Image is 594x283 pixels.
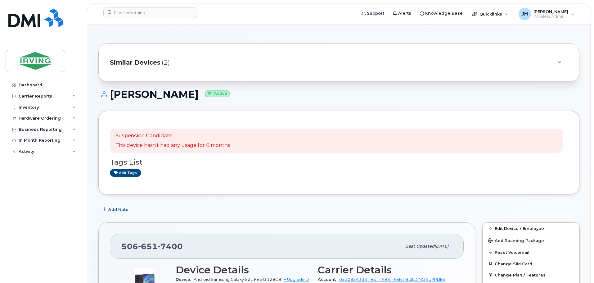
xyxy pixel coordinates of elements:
[318,277,339,282] span: Account
[121,242,183,251] span: 506
[194,277,281,282] span: Android Samsung Galaxy S21 FE 5G 128GB
[115,142,230,149] p: This device hasn't had any usage for 6 months
[483,258,579,269] button: Change SIM Card
[110,158,568,166] h3: Tags List
[205,90,230,97] small: Active
[108,207,128,212] span: Add Note
[110,58,160,67] span: Similar Devices
[434,244,448,249] span: [DATE]
[483,223,579,234] a: Edit Device / Employee
[115,132,230,139] p: Suspension Candidate
[158,242,183,251] span: 7400
[483,234,579,247] button: Add Roaming Package
[488,238,544,244] span: Add Roaming Package
[110,169,141,177] a: Add tags
[98,204,134,215] button: Add Note
[483,269,579,281] button: Change Plan / Features
[318,264,452,276] h3: Carrier Details
[176,277,194,282] span: Device
[98,89,579,100] h1: [PERSON_NAME]
[162,58,170,67] span: (2)
[406,244,434,249] span: Last updated
[483,247,579,258] button: Reset Voicemail
[176,264,310,276] h3: Device Details
[138,242,158,251] span: 651
[495,272,546,277] span: Change Plan / Features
